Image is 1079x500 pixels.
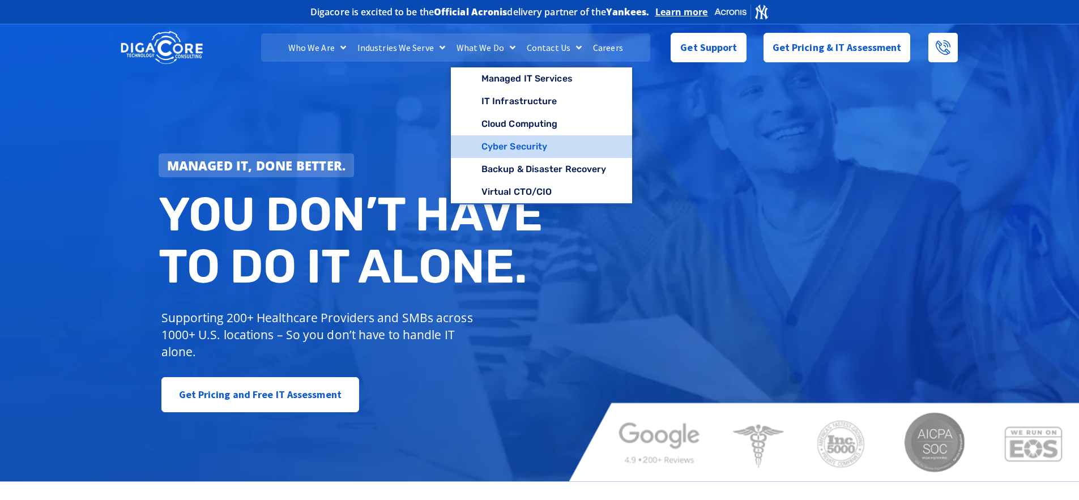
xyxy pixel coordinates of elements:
[451,90,633,113] a: IT Infrastructure
[434,6,507,18] b: Official Acronis
[179,383,342,406] span: Get Pricing and Free IT Assessment
[121,30,203,66] img: DigaCore Technology Consulting
[680,36,737,59] span: Get Support
[352,33,451,62] a: Industries We Serve
[671,33,746,62] a: Get Support
[161,309,478,360] p: Supporting 200+ Healthcare Providers and SMBs across 1000+ U.S. locations – So you don’t have to ...
[587,33,629,62] a: Careers
[451,135,633,158] a: Cyber Security
[764,33,911,62] a: Get Pricing & IT Assessment
[451,158,633,181] a: Backup & Disaster Recovery
[714,3,769,20] img: Acronis
[161,377,359,412] a: Get Pricing and Free IT Assessment
[167,157,346,174] strong: Managed IT, done better.
[606,6,650,18] b: Yankees.
[159,189,548,292] h2: You don’t have to do IT alone.
[159,153,355,177] a: Managed IT, done better.
[451,33,521,62] a: What We Do
[261,33,650,62] nav: Menu
[451,67,633,90] a: Managed IT Services
[310,7,650,16] h2: Digacore is excited to be the delivery partner of the
[521,33,587,62] a: Contact Us
[773,36,902,59] span: Get Pricing & IT Assessment
[283,33,352,62] a: Who We Are
[451,181,633,203] a: Virtual CTO/CIO
[451,113,633,135] a: Cloud Computing
[451,67,633,204] ul: What We Do
[655,6,708,18] a: Learn more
